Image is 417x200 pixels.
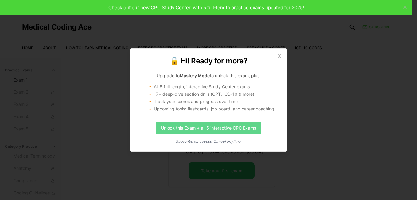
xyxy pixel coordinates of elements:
a: Unlock this Exam + all 5 interactive CPC Exams [156,122,261,134]
h2: 🔓 Hi! Ready for more? [138,56,279,66]
li: 🔸 All 5 full-length, interactive Study Center exams [147,84,279,90]
i: Subscribe for access. Cancel anytime. [176,139,241,144]
li: 🔸 Upcoming tools: flashcards, job board, and career coaching [147,106,279,112]
strong: Mastery Mode [180,73,210,78]
p: Upgrade to to unlock this exam, plus: [138,73,279,79]
li: 🔸 17+ deep-dive section drills (CPT, ICD-10 & more) [147,91,279,97]
li: 🔸 Track your scores and progress over time [147,98,279,105]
